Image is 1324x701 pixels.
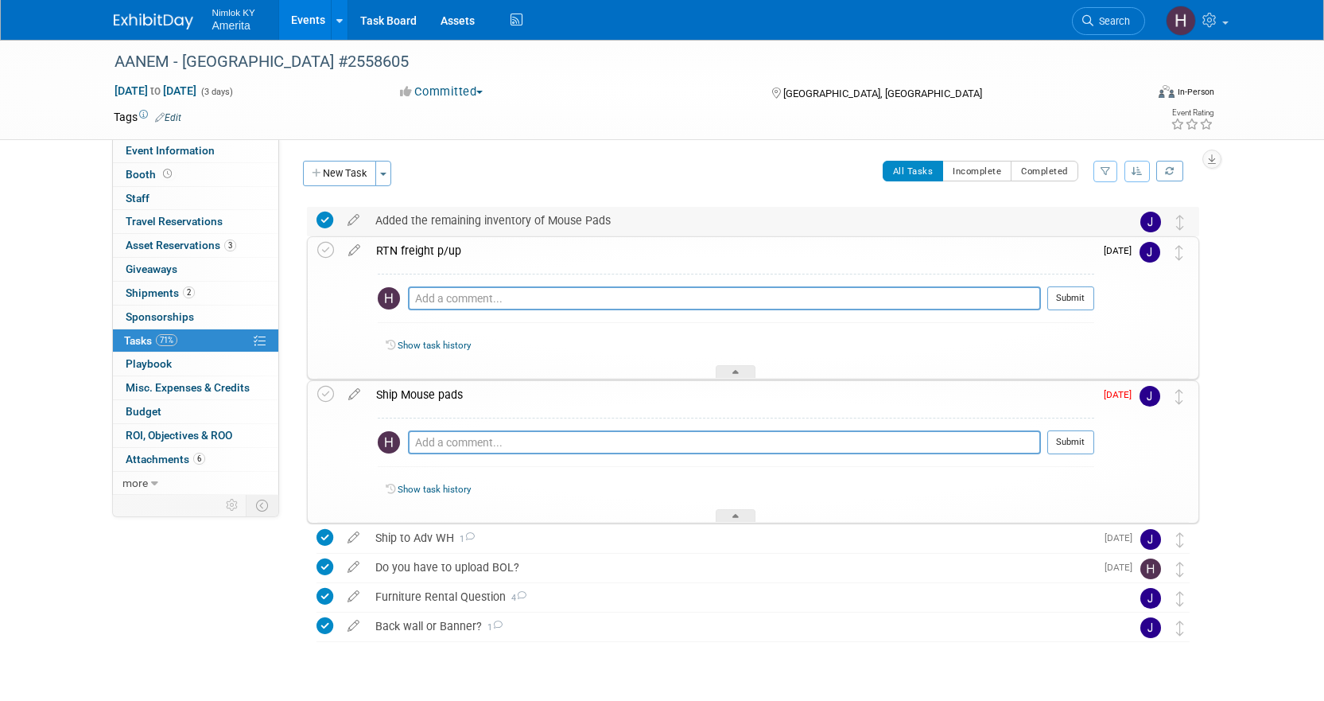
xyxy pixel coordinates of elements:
[340,243,368,258] a: edit
[367,583,1109,610] div: Furniture Rental Question
[113,210,278,233] a: Travel Reservations
[1140,588,1161,609] img: Jamie Dunn
[113,234,278,257] a: Asset Reservations3
[1175,389,1183,404] i: Move task
[126,263,177,275] span: Giveaways
[340,619,367,633] a: edit
[367,207,1109,234] div: Added the remaining inventory of Mouse Pads
[394,84,489,100] button: Committed
[193,453,205,465] span: 6
[1156,161,1183,181] a: Refresh
[156,334,177,346] span: 71%
[200,87,233,97] span: (3 days)
[122,477,148,489] span: more
[340,590,367,604] a: edit
[126,239,236,251] span: Asset Reservations
[1104,245,1140,256] span: [DATE]
[454,534,475,544] span: 1
[378,287,400,310] img: Hannah Durbin
[114,14,193,29] img: ExhibitDay
[1176,621,1184,636] i: Move task
[1159,85,1175,98] img: Format-Inperson.png
[1047,430,1094,454] button: Submit
[1140,559,1161,579] img: Hannah Durbin
[212,3,255,20] span: Nimlok KY
[1072,7,1145,35] a: Search
[224,240,236,251] span: 3
[219,495,247,516] td: Personalize Event Tab Strip
[1047,286,1094,310] button: Submit
[126,429,232,442] span: ROI, Objectives & ROO
[340,387,368,402] a: edit
[1176,591,1184,606] i: Move task
[506,593,526,603] span: 4
[1011,161,1078,181] button: Completed
[126,144,215,157] span: Event Information
[367,554,1095,581] div: Do you have to upload BOL?
[113,448,278,471] a: Attachments6
[883,161,944,181] button: All Tasks
[126,286,195,299] span: Shipments
[126,405,161,418] span: Budget
[126,453,205,465] span: Attachments
[113,424,278,447] a: ROI, Objectives & ROO
[126,310,194,323] span: Sponsorships
[368,237,1094,264] div: RTN freight p/up
[113,352,278,376] a: Playbook
[113,187,278,210] a: Staff
[155,112,181,123] a: Edit
[398,484,471,495] a: Show task history
[160,168,175,180] span: Booth not reserved yet
[482,622,503,633] span: 1
[1166,6,1196,36] img: Hannah Durbin
[126,168,175,181] span: Booth
[113,139,278,162] a: Event Information
[148,84,163,97] span: to
[367,524,1095,551] div: Ship to Adv WH
[124,334,177,347] span: Tasks
[1093,15,1130,27] span: Search
[1105,532,1140,543] span: [DATE]
[109,48,1121,76] div: AANEM - [GEOGRAPHIC_DATA] #2558605
[114,109,181,125] td: Tags
[1140,242,1160,263] img: Jamie Dunn
[1051,83,1215,107] div: Event Format
[1140,529,1161,550] img: Jamie Dunn
[113,306,278,329] a: Sponsorships
[1177,86,1214,98] div: In-Person
[340,560,367,574] a: edit
[1105,562,1140,573] span: [DATE]
[126,381,250,394] span: Misc. Expenses & Credits
[1140,386,1160,407] img: Jamie Dunn
[126,215,223,228] span: Travel Reservations
[113,376,278,399] a: Misc. Expenses & Credits
[1140,212,1161,232] img: Jamie Dunn
[114,84,197,98] span: [DATE] [DATE]
[113,258,278,281] a: Giveaways
[113,282,278,305] a: Shipments2
[368,381,1094,408] div: Ship Mouse pads
[340,213,367,228] a: edit
[113,472,278,495] a: more
[113,163,278,186] a: Booth
[378,431,400,454] img: Hannah Durbin
[303,161,376,186] button: New Task
[1140,617,1161,638] img: Jamie Dunn
[367,613,1109,640] div: Back wall or Banner?
[1171,109,1213,117] div: Event Rating
[113,400,278,423] a: Budget
[1176,562,1184,577] i: Move task
[126,357,172,370] span: Playbook
[1175,245,1183,260] i: Move task
[1176,215,1184,230] i: Move task
[942,161,1011,181] button: Incomplete
[783,88,982,99] span: [GEOGRAPHIC_DATA], [GEOGRAPHIC_DATA]
[126,192,149,204] span: Staff
[246,495,278,516] td: Toggle Event Tabs
[183,286,195,298] span: 2
[340,531,367,545] a: edit
[1104,389,1140,400] span: [DATE]
[212,19,250,32] span: Amerita
[1176,532,1184,547] i: Move task
[398,340,471,351] a: Show task history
